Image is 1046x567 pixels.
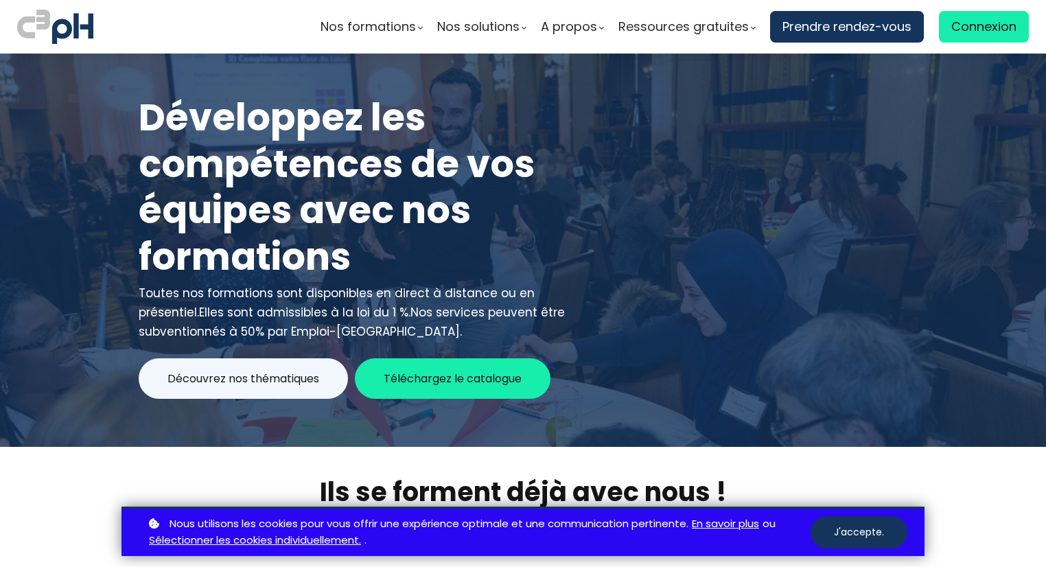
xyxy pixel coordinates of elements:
[121,474,925,509] h2: Ils se forment déjà avec nous !
[782,16,911,37] span: Prendre rendez-vous
[321,16,416,37] span: Nos formations
[139,95,568,280] h1: Développez les compétences de vos équipes avec nos formations
[170,516,688,533] span: Nous utilisons les cookies pour vous offrir une expérience optimale et une communication pertinente.
[167,370,319,387] span: Découvrez nos thématiques
[149,532,361,549] a: Sélectionner les cookies individuellement.
[951,16,1016,37] span: Connexion
[199,304,410,321] span: Elles sont admissibles à la loi du 1 %.
[811,516,907,548] button: J'accepte.
[541,16,597,37] span: A propos
[437,16,520,37] span: Nos solutions
[384,370,522,387] span: Téléchargez le catalogue
[355,358,550,399] button: Téléchargez le catalogue
[146,516,811,550] p: ou .
[139,283,568,341] div: Toutes nos formations sont disponibles en direct à distance ou en présentiel.
[939,11,1029,43] a: Connexion
[692,516,759,533] a: En savoir plus
[770,11,924,43] a: Prendre rendez-vous
[139,358,348,399] button: Découvrez nos thématiques
[17,7,93,47] img: logo C3PH
[618,16,749,37] span: Ressources gratuites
